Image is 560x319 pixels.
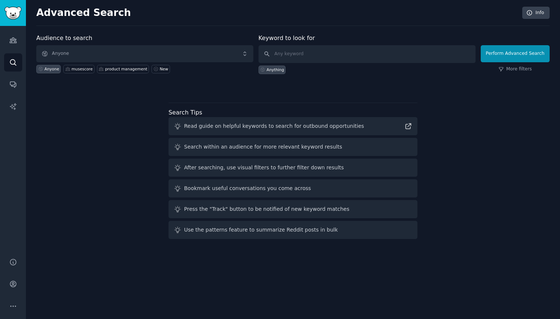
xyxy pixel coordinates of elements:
[259,34,315,41] label: Keyword to look for
[184,143,342,151] div: Search within an audience for more relevant keyword results
[267,67,284,72] div: Anything
[44,66,59,72] div: Anyone
[184,164,344,172] div: After searching, use visual filters to further filter down results
[184,185,311,192] div: Bookmark useful conversations you come across
[36,7,518,19] h2: Advanced Search
[151,65,170,73] a: New
[105,66,147,72] div: product management
[184,226,338,234] div: Use the patterns feature to summarize Reddit posts in bulk
[160,66,168,72] div: New
[481,45,550,62] button: Perform Advanced Search
[71,66,93,72] div: musescore
[499,66,532,73] a: More filters
[184,122,364,130] div: Read guide on helpful keywords to search for outbound opportunities
[259,45,476,63] input: Any keyword
[36,34,92,41] label: Audience to search
[36,45,253,62] button: Anyone
[4,7,21,20] img: GummySearch logo
[184,205,349,213] div: Press the "Track" button to be notified of new keyword matches
[522,7,550,19] a: Info
[169,109,202,116] label: Search Tips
